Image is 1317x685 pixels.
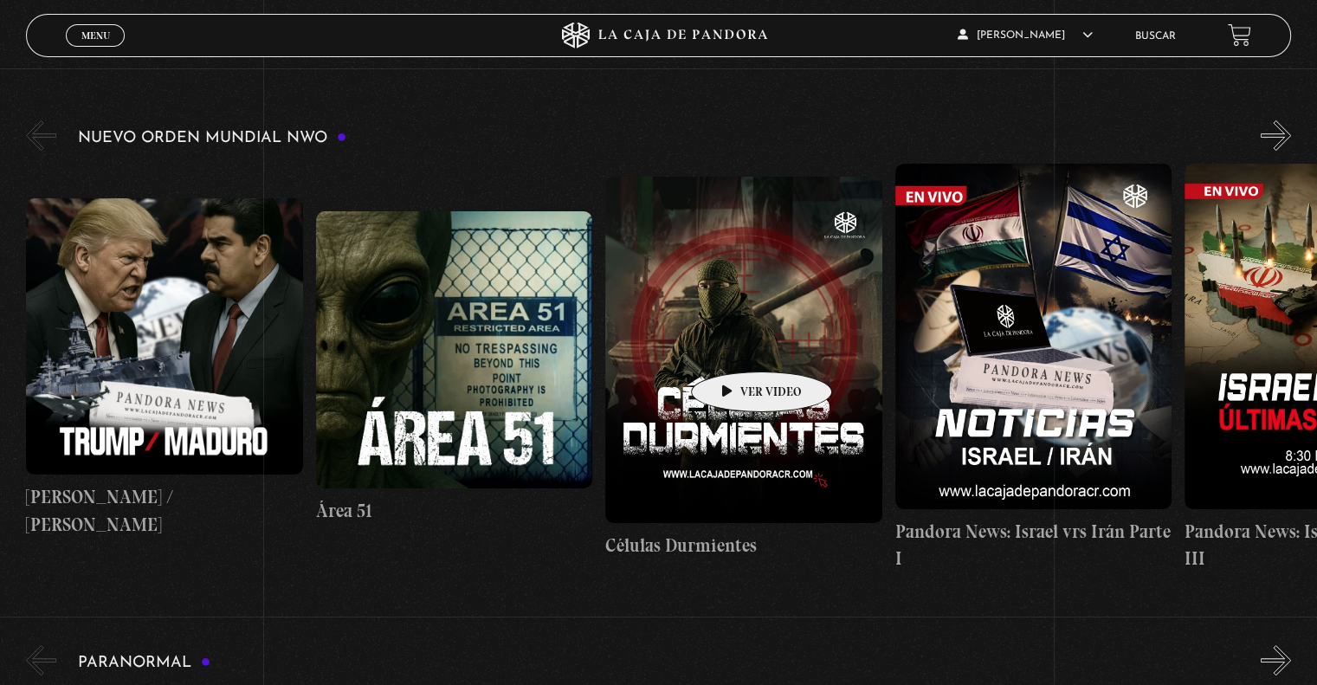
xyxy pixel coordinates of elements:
span: Cerrar [75,45,116,57]
span: [PERSON_NAME] [958,30,1093,41]
a: Buscar [1135,31,1176,42]
h3: Paranormal [78,655,210,671]
button: Next [1261,645,1291,675]
h4: Pandora News: Israel vrs Irán Parte I [895,518,1172,572]
h4: Área 51 [316,497,592,525]
span: Menu [81,30,110,41]
h4: [PERSON_NAME] / [PERSON_NAME] [26,483,302,538]
h4: Células Durmientes [605,532,881,559]
button: Previous [26,645,56,675]
a: View your shopping cart [1228,23,1251,47]
a: Área 51 [316,164,592,572]
button: Previous [26,120,56,151]
button: Next [1261,120,1291,151]
a: Pandora News: Israel vrs Irán Parte I [895,164,1172,572]
h3: Nuevo Orden Mundial NWO [78,130,346,146]
a: Células Durmientes [605,164,881,572]
a: [PERSON_NAME] / [PERSON_NAME] [26,164,302,572]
